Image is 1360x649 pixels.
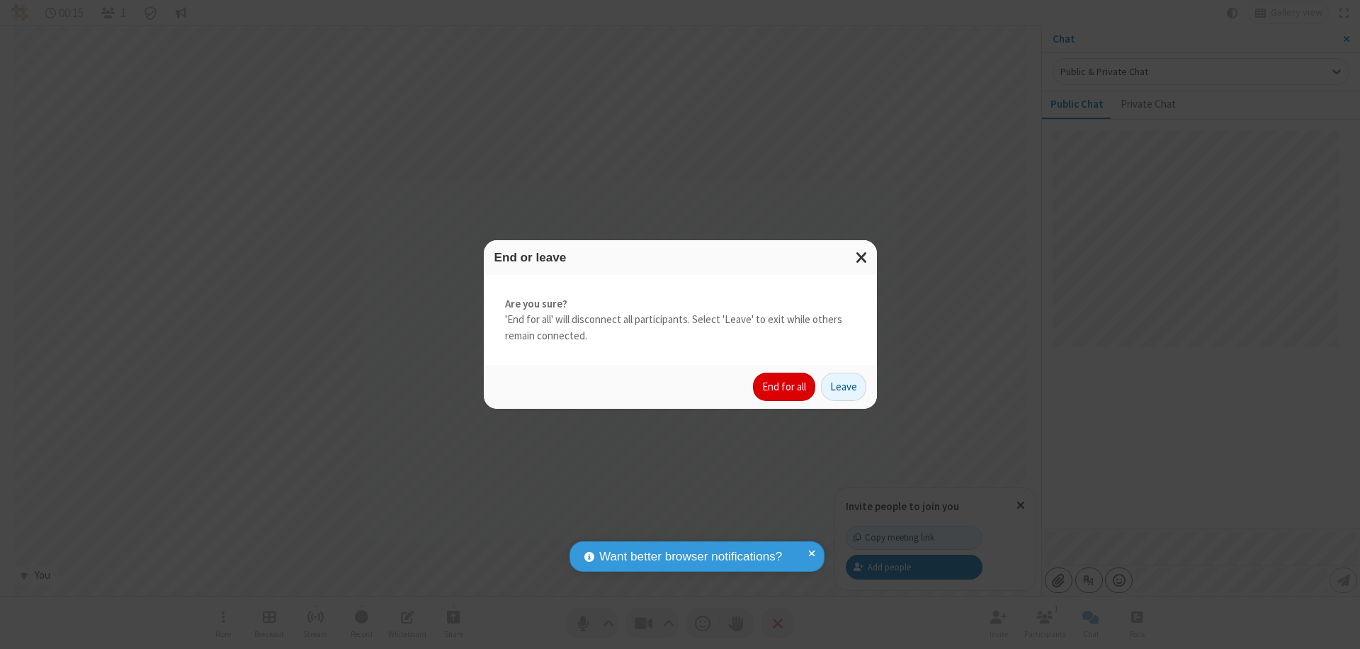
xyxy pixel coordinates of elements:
h3: End or leave [494,251,866,264]
span: Want better browser notifications? [599,548,782,566]
button: End for all [753,373,815,401]
button: Leave [821,373,866,401]
strong: Are you sure? [505,296,856,312]
div: 'End for all' will disconnect all participants. Select 'Leave' to exit while others remain connec... [484,275,877,366]
button: Close modal [847,240,877,275]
